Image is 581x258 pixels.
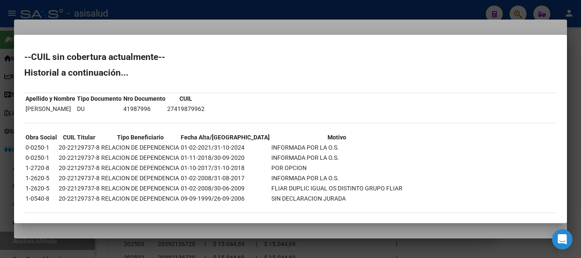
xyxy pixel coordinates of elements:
td: 20-22129737-8 [58,173,100,183]
td: 09-09-1999/26-09-2006 [180,194,270,203]
td: 20-22129737-8 [58,194,100,203]
td: 01-02-2021/31-10-2024 [180,143,270,152]
td: RELACION DE DEPENDENCIA [101,173,179,183]
td: FLIAR DUPLIC IGUAL OS DISTINTO GRUPO FLIAR [271,184,403,193]
td: DU [77,104,122,113]
td: SIN DECLARACION JURADA [271,194,403,203]
td: 41987996 [123,104,166,113]
td: RELACION DE DEPENDENCIA [101,163,179,173]
td: 01-02-2008/30-06-2009 [180,184,270,193]
td: RELACION DE DEPENDENCIA [101,143,179,152]
td: 20-22129737-8 [58,143,100,152]
th: Tipo Documento [77,94,122,103]
th: Obra Social [25,133,57,142]
td: INFORMADA POR LA O.S. [271,143,403,152]
td: 01-10-2017/31-10-2018 [180,163,270,173]
th: Nro Documento [123,94,166,103]
td: 20-22129737-8 [58,153,100,162]
td: 1-2620-5 [25,173,57,183]
h2: --CUIL sin cobertura actualmente-- [24,53,557,61]
td: 1-2720-8 [25,163,57,173]
th: Motivo [271,133,403,142]
td: 0-0250-1 [25,153,57,162]
td: 0-0250-1 [25,143,57,152]
th: Fecha Alta/[GEOGRAPHIC_DATA] [180,133,270,142]
td: 27419879962 [167,104,205,113]
td: [PERSON_NAME] [25,104,76,113]
td: INFORMADA POR LA O.S. [271,173,403,183]
td: 20-22129737-8 [58,163,100,173]
td: INFORMADA POR LA O.S. [271,153,403,162]
div: Open Intercom Messenger [552,229,572,249]
th: CUIL Titular [58,133,100,142]
td: 01-11-2018/30-09-2020 [180,153,270,162]
td: RELACION DE DEPENDENCIA [101,194,179,203]
th: CUIL [167,94,205,103]
td: 01-02-2008/31-08-2017 [180,173,270,183]
h2: Historial a continuación... [24,68,557,77]
td: RELACION DE DEPENDENCIA [101,153,179,162]
td: 1-2620-5 [25,184,57,193]
th: Apellido y Nombre [25,94,76,103]
td: RELACION DE DEPENDENCIA [101,184,179,193]
td: 1-0540-8 [25,194,57,203]
td: POR OPCION [271,163,403,173]
td: 20-22129737-8 [58,184,100,193]
th: Tipo Beneficiario [101,133,179,142]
